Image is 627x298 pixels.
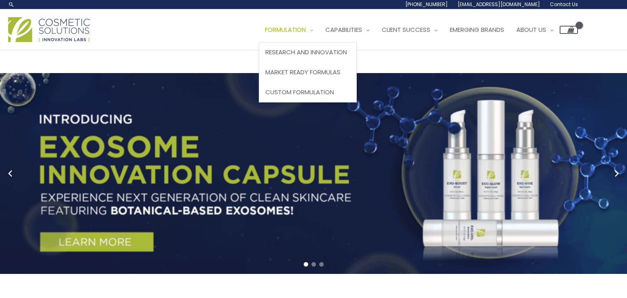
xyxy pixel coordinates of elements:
span: [PHONE_NUMBER] [405,1,448,8]
a: Search icon link [8,1,15,8]
a: Market Ready Formulas [259,62,356,82]
span: Go to slide 3 [319,262,324,267]
img: Cosmetic Solutions Logo [8,17,90,42]
a: View Shopping Cart, empty [560,26,578,34]
span: Formulation [265,25,306,34]
span: Market Ready Formulas [265,68,340,76]
a: Research and Innovation [259,42,356,62]
span: Research and Innovation [265,48,347,56]
span: [EMAIL_ADDRESS][DOMAIN_NAME] [458,1,540,8]
span: Go to slide 1 [304,262,308,267]
a: Client Success [376,18,444,42]
a: Formulation [259,18,319,42]
a: Capabilities [319,18,376,42]
span: About Us [516,25,546,34]
span: Custom Formulation [265,88,334,96]
button: Previous slide [4,167,16,180]
a: Emerging Brands [444,18,510,42]
nav: Site Navigation [253,18,578,42]
button: Next slide [611,167,623,180]
a: About Us [510,18,560,42]
span: Capabilities [325,25,362,34]
span: Contact Us [550,1,578,8]
span: Go to slide 2 [311,262,316,267]
span: Client Success [382,25,430,34]
a: Custom Formulation [259,82,356,102]
span: Emerging Brands [450,25,504,34]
